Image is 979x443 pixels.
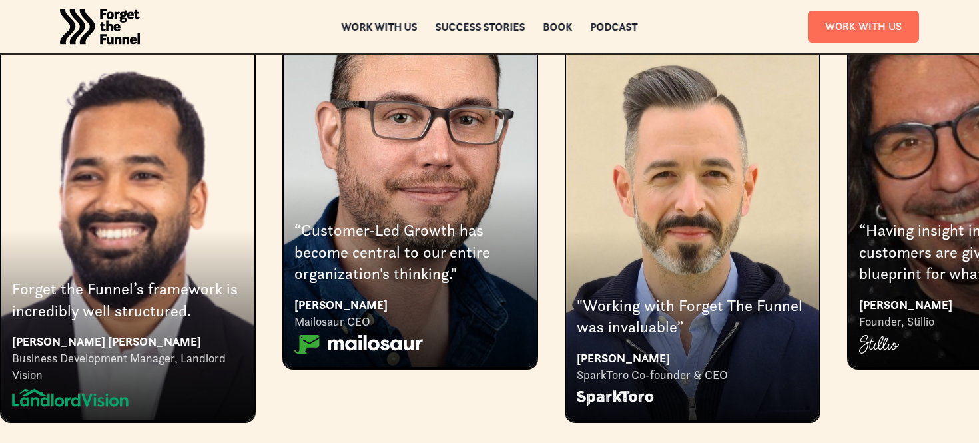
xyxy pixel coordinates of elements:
[436,22,525,31] a: Success Stories
[12,350,244,383] div: Business Development Manager, Landlord Vision
[12,332,244,350] div: [PERSON_NAME] [PERSON_NAME]
[294,296,526,314] div: [PERSON_NAME]
[591,22,638,31] a: Podcast
[808,11,919,42] a: Work With Us
[543,22,573,31] a: Book
[577,349,809,367] div: [PERSON_NAME]
[577,367,809,383] div: SparkToro Co-founder & CEO
[577,295,809,338] div: "Working with Forget The Funnel was invaluable”
[342,22,418,31] a: Work with us
[294,220,526,284] div: “Customer-Led Growth has become central to our entire organization's thinking."
[12,278,244,322] div: Forget the Funnel’s framework is incredibly well structured.
[294,314,526,330] div: Mailosaur CEO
